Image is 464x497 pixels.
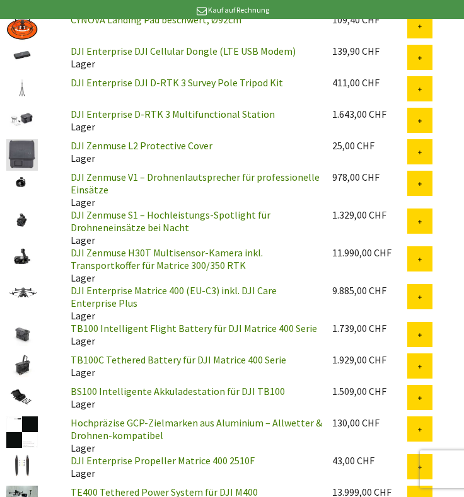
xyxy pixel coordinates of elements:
[61,454,322,479] div: Lager
[332,353,407,366] div: 1.929,00 CHF
[61,284,322,322] div: Lager
[71,76,283,89] a: DJI Enterprise DJI D-RTK 3 Survey Pole Tripod Kit
[6,385,38,409] img: BS100 Intelligente Akkuladestation für DJI TB100
[332,385,407,397] div: 1.509,00 CHF
[6,322,38,346] img: TB100 Intelligent Flight Battery für DJI Matrice 400 Serie
[71,45,296,57] a: DJI Enterprise DJI Cellular Dongle (LTE USB Modem)
[6,76,38,100] img: DJI Enterprise DJI D-RTK 3 Survey Pole Tripod Kit
[71,385,285,397] a: BS100 Intelligente Akkuladestation für DJI TB100
[332,322,407,334] div: 1.739,00 CHF
[61,108,322,133] div: Lager
[61,209,322,246] div: Lager
[71,171,320,196] a: DJI Zenmuse V1 – Drohnenlautsprecher für professionelle Einsätze
[61,322,322,347] div: Lager
[6,45,38,66] img: DJI Enterprise DJI Cellular Dongle (LTE USB Modem)
[71,353,286,366] a: TB100C Tethered Battery für DJI Matrice 400 Serie
[6,284,38,302] img: DJI Enterprise Matrice 400 (EU-C3) inkl. DJI Care Enterprise Plus
[6,246,38,270] img: DJI Zenmuse H30T Multisensor-Kamera inkl. Transportkoffer für Matrice 300/350 RTK
[61,246,322,284] div: Lager
[332,13,407,26] div: 109,40 CHF
[332,209,407,221] div: 1.329,00 CHF
[332,139,407,152] div: 25,00 CHF
[71,454,255,467] a: DJI Enterprise Propeller Matrice 400 2510F
[71,246,263,271] a: DJI Zenmuse H30T Multisensor-Kamera inkl. Transportkoffer für Matrice 300/350 RTK
[6,13,38,45] img: CYNOVA Landing Pad beschwert, Ø92cm
[332,246,407,259] div: 11.990,00 CHF
[71,284,277,309] a: DJI Enterprise Matrice 400 (EU-C3) inkl. DJI Care Enterprise Plus
[61,45,322,70] div: Lager
[332,45,407,57] div: 139,90 CHF
[332,284,407,297] div: 9.885,00 CHF
[332,454,407,467] div: 43,00 CHF
[332,171,407,183] div: 978,00 CHF
[71,139,212,152] a: DJI Zenmuse L2 Protective Cover
[71,108,275,120] a: DJI Enterprise D-RTK 3 Multifunctional Station
[6,416,38,448] img: Hochpräzise GCP-Zielmarken aus Aluminium – Allwetter & Drohnen-kompatibel
[6,454,38,478] img: DJI Enterprise Propeller Matrice 400 2510F
[332,416,407,429] div: 130,00 CHF
[61,416,322,454] div: Lager
[61,171,322,209] div: Lager
[332,76,407,89] div: 411,00 CHF
[71,13,241,26] a: CYNOVA Landing Pad beschwert, Ø92cm
[61,139,322,164] div: Lager
[61,385,322,410] div: Lager
[71,416,322,442] a: Hochpräzise GCP-Zielmarken aus Aluminium – Allwetter & Drohnen-kompatibel
[6,209,38,232] img: DJI Zenmuse S1 – Hochleistungs-Spotlight für Drohneneinsätze bei Nacht
[71,322,317,334] a: TB100 Intelligent Flight Battery für DJI Matrice 400 Serie
[6,171,38,195] img: DJI Zenmuse V1 – Drohnenlautsprecher für professionelle Einsätze
[6,353,38,377] img: TB100C Tethered Battery für DJI Matrice 400 Serie
[332,108,407,120] div: 1.643,00 CHF
[6,139,38,171] img: DJI Zenmuse L2 Protective Cover
[71,209,270,234] a: DJI Zenmuse S1 – Hochleistungs-Spotlight für Drohneneinsätze bei Nacht
[6,108,38,132] img: DJI Enterprise D-RTK 3 Multifunctional Station
[61,353,322,379] div: Lager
